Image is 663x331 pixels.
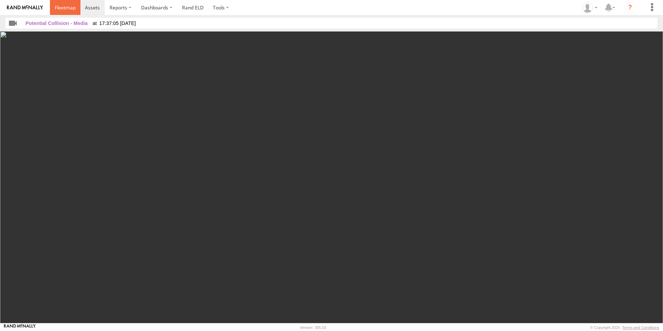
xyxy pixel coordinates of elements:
[7,5,43,10] img: rand-logo.svg
[300,325,326,330] div: Version: 305.03
[4,324,36,331] a: Visit our Website
[590,325,659,330] div: © Copyright 2025 -
[580,2,600,13] div: Daniel Del Muro
[93,20,136,26] span: 17:37:05 [DATE]
[625,2,636,13] i: ?
[26,20,88,26] span: Potential Collision - Media
[622,325,659,330] a: Terms and Conditions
